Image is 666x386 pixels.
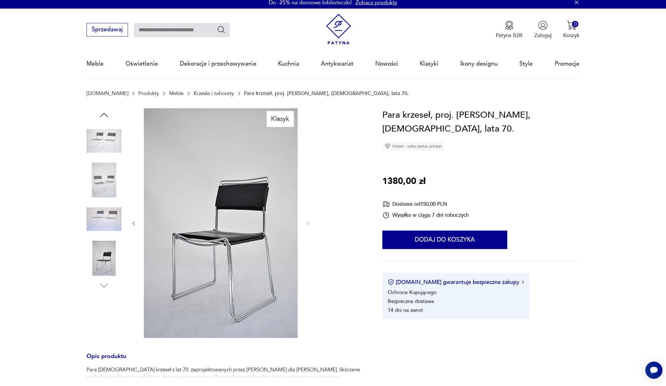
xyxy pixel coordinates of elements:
iframe: Smartsupp widget button [645,361,662,379]
a: Kuchnia [278,50,299,78]
a: Krzesła i taborety [194,90,234,96]
a: Promocje [555,50,579,78]
a: Meble [169,90,183,96]
img: Ikona strzałki w prawo [522,281,524,284]
a: Dekoracje i przechowywanie [179,50,256,78]
img: Patyna - sklep z meblami i dekoracjami vintage [323,14,354,45]
li: 14 dni na zwrot [388,307,423,314]
a: Antykwariat [321,50,353,78]
p: Koszyk [563,32,579,39]
a: Sprzedawaj [87,28,128,32]
li: Ochrona Kupującego [388,289,437,296]
img: Ikona certyfikatu [388,279,394,285]
a: Klasyki [420,50,438,78]
img: Ikona medalu [504,21,514,30]
a: Produkty [138,90,159,96]
button: Sprzedawaj [87,23,128,36]
a: Ikona medaluPatyna B2B [496,21,522,39]
button: Szukaj [217,25,226,34]
img: Zdjęcie produktu Para krzeseł, proj. G. Belotti, Alias, Włochy, lata 70. [144,108,298,338]
button: Patyna B2B [496,21,522,39]
h3: Opis produktu [87,354,364,366]
a: Meble [87,50,104,78]
button: Dodaj do koszyka [382,231,507,249]
div: Wysyłka w ciągu 7 dni roboczych [382,212,468,219]
p: Para krzeseł, proj. [PERSON_NAME], [DEMOGRAPHIC_DATA], lata 70. [244,90,408,96]
p: Zaloguj [534,32,551,39]
img: Ikona koszyka [567,21,576,30]
a: [DOMAIN_NAME] [87,90,128,96]
div: Unikat - tylko jedna sztuka! [382,142,444,151]
a: Oświetlenie [125,50,158,78]
button: 0Koszyk [563,21,579,39]
div: 0 [572,21,578,27]
button: [DOMAIN_NAME] gwarantuje bezpieczne zakupy [388,278,524,286]
img: Zdjęcie produktu Para krzeseł, proj. G. Belotti, Alias, Włochy, lata 70. [87,124,121,159]
img: Zdjęcie produktu Para krzeseł, proj. G. Belotti, Alias, Włochy, lata 70. [87,162,121,197]
button: Zaloguj [534,21,551,39]
a: Ikony designu [460,50,498,78]
div: Klasyk [267,111,294,126]
img: Ikona dostawy [382,200,390,208]
img: Ikonka użytkownika [538,21,548,30]
p: Patyna B2B [496,32,522,39]
p: 1380,00 zł [382,174,425,189]
img: Ikona diamentu [385,143,390,149]
li: Bezpieczna dostawa [388,298,434,305]
a: Nowości [375,50,398,78]
h1: Para krzeseł, proj. [PERSON_NAME], [DEMOGRAPHIC_DATA], lata 70. [382,108,579,136]
a: Style [519,50,533,78]
div: Dostawa od 150,00 PLN [382,200,468,208]
img: Zdjęcie produktu Para krzeseł, proj. G. Belotti, Alias, Włochy, lata 70. [87,202,121,237]
img: Zdjęcie produktu Para krzeseł, proj. G. Belotti, Alias, Włochy, lata 70. [87,241,121,276]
